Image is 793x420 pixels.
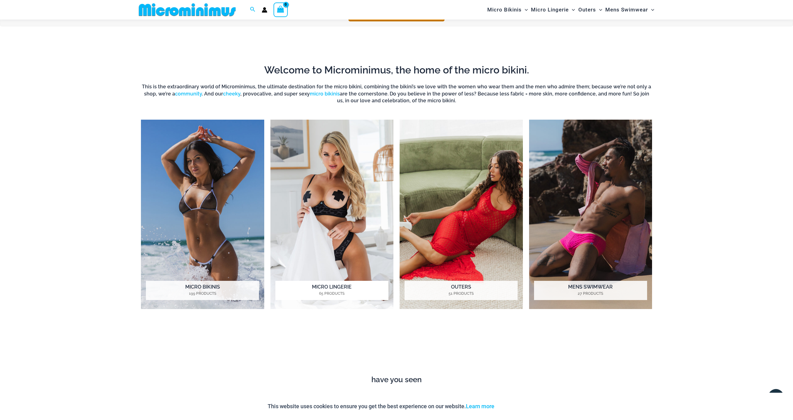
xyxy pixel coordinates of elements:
[275,281,388,300] h2: Micro Lingerie
[223,91,240,97] a: cheeky
[270,120,394,309] img: Micro Lingerie
[268,402,494,411] p: This website uses cookies to ensure you get the best experience on our website.
[605,2,648,18] span: Mens Swimwear
[486,2,529,18] a: Micro BikinisMenu ToggleMenu Toggle
[529,120,652,309] a: Visit product category Mens Swimwear
[485,1,657,19] nav: Site Navigation
[522,2,528,18] span: Menu Toggle
[534,291,647,296] mark: 27 Products
[604,2,656,18] a: Mens SwimwearMenu ToggleMenu Toggle
[262,7,267,13] a: Account icon link
[400,120,523,309] a: Visit product category Outers
[250,6,256,14] a: Search icon link
[529,120,652,309] img: Mens Swimwear
[596,2,602,18] span: Menu Toggle
[405,281,518,300] h2: Outers
[310,91,340,97] a: micro bikinis
[529,2,576,18] a: Micro LingerieMenu ToggleMenu Toggle
[569,2,575,18] span: Menu Toggle
[136,3,238,17] img: MM SHOP LOGO FLAT
[141,64,652,77] h2: Welcome to Microminimus, the home of the micro bikini.
[499,399,525,414] button: Accept
[487,2,522,18] span: Micro Bikinis
[141,83,652,104] h6: This is the extraordinary world of Microminimus, the ultimate destination for the micro bikini, c...
[531,2,569,18] span: Micro Lingerie
[270,120,394,309] a: Visit product category Micro Lingerie
[141,120,264,309] a: Visit product category Micro Bikinis
[405,291,518,296] mark: 51 Products
[146,281,259,300] h2: Micro Bikinis
[534,281,647,300] h2: Mens Swimwear
[146,291,259,296] mark: 199 Products
[466,403,494,409] a: Learn more
[141,325,652,372] iframe: TrustedSite Certified
[400,120,523,309] img: Outers
[274,2,288,17] a: View Shopping Cart, empty
[648,2,654,18] span: Menu Toggle
[136,375,657,384] h4: have you seen
[578,2,596,18] span: Outers
[577,2,604,18] a: OutersMenu ToggleMenu Toggle
[275,291,388,296] mark: 65 Products
[175,91,202,97] a: community
[141,120,264,309] img: Micro Bikinis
